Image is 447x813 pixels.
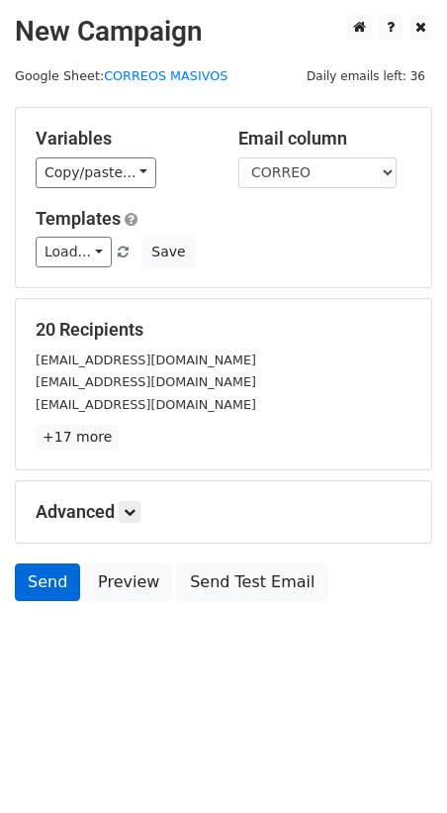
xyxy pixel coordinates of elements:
a: Daily emails left: 36 [300,68,432,83]
h5: 20 Recipients [36,319,411,341]
h5: Advanced [36,501,411,523]
a: CORREOS MASIVOS [104,68,227,83]
a: +17 more [36,425,119,450]
small: Google Sheet: [15,68,227,83]
button: Save [142,237,194,267]
small: [EMAIL_ADDRESS][DOMAIN_NAME] [36,374,256,389]
a: Send [15,563,80,601]
a: Templates [36,208,121,229]
a: Preview [85,563,172,601]
a: Load... [36,237,112,267]
small: [EMAIL_ADDRESS][DOMAIN_NAME] [36,397,256,412]
h2: New Campaign [15,15,432,49]
h5: Email column [238,128,411,150]
iframe: Chat Widget [348,718,447,813]
a: Copy/paste... [36,157,156,188]
h5: Variables [36,128,209,150]
div: Widget de chat [348,718,447,813]
small: [EMAIL_ADDRESS][DOMAIN_NAME] [36,353,256,367]
span: Daily emails left: 36 [300,65,432,87]
a: Send Test Email [177,563,327,601]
